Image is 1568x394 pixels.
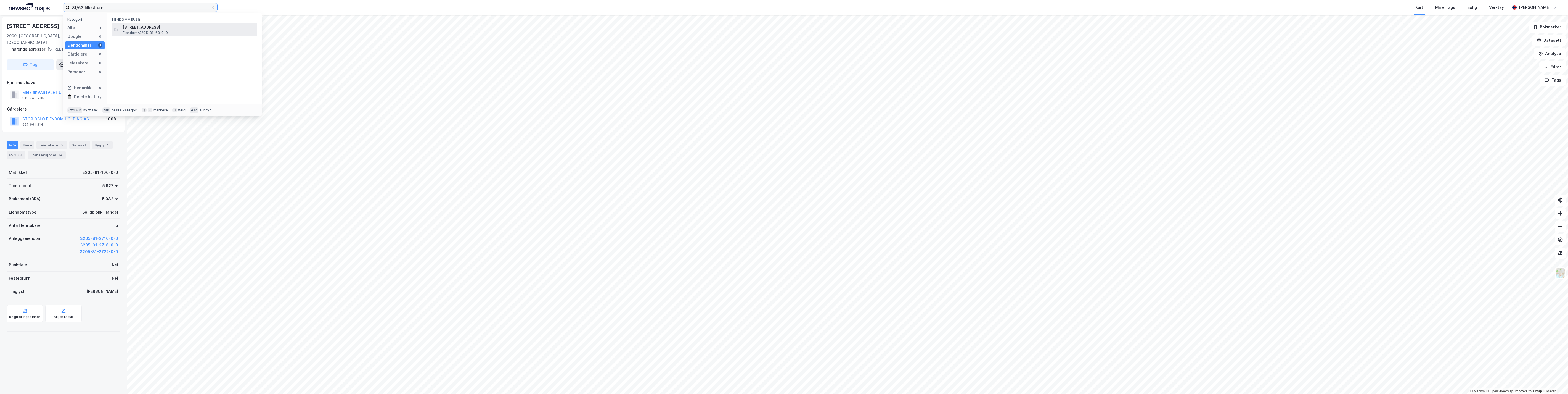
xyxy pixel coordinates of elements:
[28,151,66,159] div: Transaksjoner
[102,196,118,202] div: 5 032 ㎡
[123,31,168,35] span: Eiendom • 3205-81-63-0-0
[7,79,120,86] div: Hjemmelshaver
[58,152,63,158] div: 14
[106,116,117,122] div: 100%
[1539,61,1566,72] button: Filter
[80,242,118,248] button: 3205-81-2716-0-0
[7,33,90,46] div: 2000, [GEOGRAPHIC_DATA], [GEOGRAPHIC_DATA]
[1470,389,1485,393] a: Mapbox
[9,196,41,202] div: Bruksareal (BRA)
[67,85,91,91] div: Historikk
[102,182,118,189] div: 5 927 ㎡
[98,52,102,56] div: 0
[98,86,102,90] div: 0
[98,43,102,48] div: 1
[102,107,111,113] div: tab
[67,60,89,66] div: Leietakere
[83,108,98,112] div: nytt søk
[9,182,31,189] div: Tomteareal
[1519,4,1550,11] div: [PERSON_NAME]
[1555,268,1566,278] img: Z
[59,142,65,148] div: 5
[98,61,102,65] div: 0
[67,42,91,49] div: Eiendommer
[9,209,36,216] div: Eiendomstype
[69,141,90,149] div: Datasett
[54,315,73,319] div: Miljøstatus
[105,142,110,148] div: 1
[190,107,198,113] div: esc
[67,69,85,75] div: Personer
[7,141,18,149] div: Info
[7,106,120,112] div: Gårdeiere
[20,141,34,149] div: Eiere
[67,107,82,113] div: Ctrl + k
[1540,75,1566,86] button: Tags
[1467,4,1477,11] div: Bolig
[1540,367,1568,394] iframe: Chat Widget
[98,70,102,74] div: 0
[1515,389,1542,393] a: Improve this map
[112,108,137,112] div: neste kategori
[9,262,27,268] div: Punktleie
[112,275,118,282] div: Nei
[92,141,113,149] div: Bygg
[98,34,102,39] div: 0
[178,108,186,112] div: velg
[22,96,44,100] div: 919 943 785
[200,108,211,112] div: avbryt
[7,151,25,159] div: ESG
[7,22,61,30] div: [STREET_ADDRESS]
[70,3,211,12] input: Søk på adresse, matrikkel, gårdeiere, leietakere eller personer
[67,51,87,57] div: Gårdeiere
[7,47,47,51] span: Tilhørende adresser:
[9,222,41,229] div: Antall leietakere
[82,169,118,176] div: 3205-81-106-0-0
[107,13,262,23] div: Eiendommer (1)
[1415,4,1423,11] div: Kart
[1529,22,1566,33] button: Bokmerker
[9,288,25,295] div: Tinglyst
[1435,4,1455,11] div: Mine Tags
[9,315,40,319] div: Reguleringsplaner
[1487,389,1513,393] a: OpenStreetMap
[1540,367,1568,394] div: Kontrollprogram for chat
[80,248,118,255] button: 3205-81-2722-0-0
[1532,35,1566,46] button: Datasett
[7,59,54,70] button: Tag
[74,93,102,100] div: Delete history
[1534,48,1566,59] button: Analyse
[80,235,118,242] button: 3205-81-2710-0-0
[67,17,105,22] div: Kategori
[7,46,116,52] div: [STREET_ADDRESS]
[86,288,118,295] div: [PERSON_NAME]
[123,24,255,31] span: [STREET_ADDRESS]
[9,235,41,242] div: Anleggseiendom
[9,275,30,282] div: Festegrunn
[9,169,27,176] div: Matrikkel
[82,209,118,216] div: Boligblokk, Handel
[67,24,75,31] div: Alle
[1489,4,1504,11] div: Verktøy
[22,122,43,127] div: 927 661 314
[153,108,168,112] div: markere
[17,152,23,158] div: 61
[98,25,102,30] div: 1
[112,262,118,268] div: Nei
[67,33,81,40] div: Google
[9,3,50,12] img: logo.a4113a55bc3d86da70a041830d287a7e.svg
[36,141,67,149] div: Leietakere
[116,222,118,229] div: 5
